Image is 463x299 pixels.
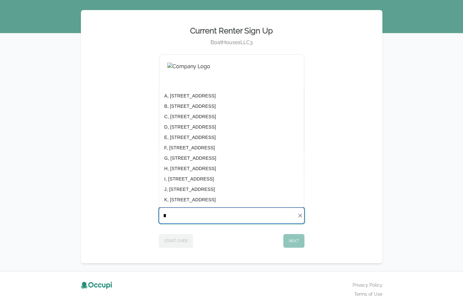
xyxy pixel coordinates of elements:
[159,101,304,111] li: B, [STREET_ADDRESS]
[159,208,304,223] input: Start typing...
[167,63,296,143] img: Company Logo
[159,121,304,132] li: D, [STREET_ADDRESS]
[159,153,304,163] li: G, [STREET_ADDRESS]
[159,183,304,192] h4: What is your rental address?
[159,163,304,173] li: H, [STREET_ADDRESS]
[353,282,382,288] a: Privacy Policy
[159,193,304,200] p: Enter the address listed on your lease.
[354,291,382,297] a: Terms of Use
[159,194,304,205] li: K, [STREET_ADDRESS]
[159,111,304,121] li: C, [STREET_ADDRESS]
[159,90,304,101] li: A, [STREET_ADDRESS]
[296,211,305,220] button: Clear
[89,26,375,36] h2: Current Renter Sign Up
[89,39,375,46] div: BoatHousesLLC3
[159,132,304,142] li: E, [STREET_ADDRESS]
[159,184,304,194] li: J, [STREET_ADDRESS]
[159,205,304,215] li: L, [STREET_ADDRESS]
[159,173,304,184] li: I, [STREET_ADDRESS]
[159,142,304,153] li: F, [STREET_ADDRESS]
